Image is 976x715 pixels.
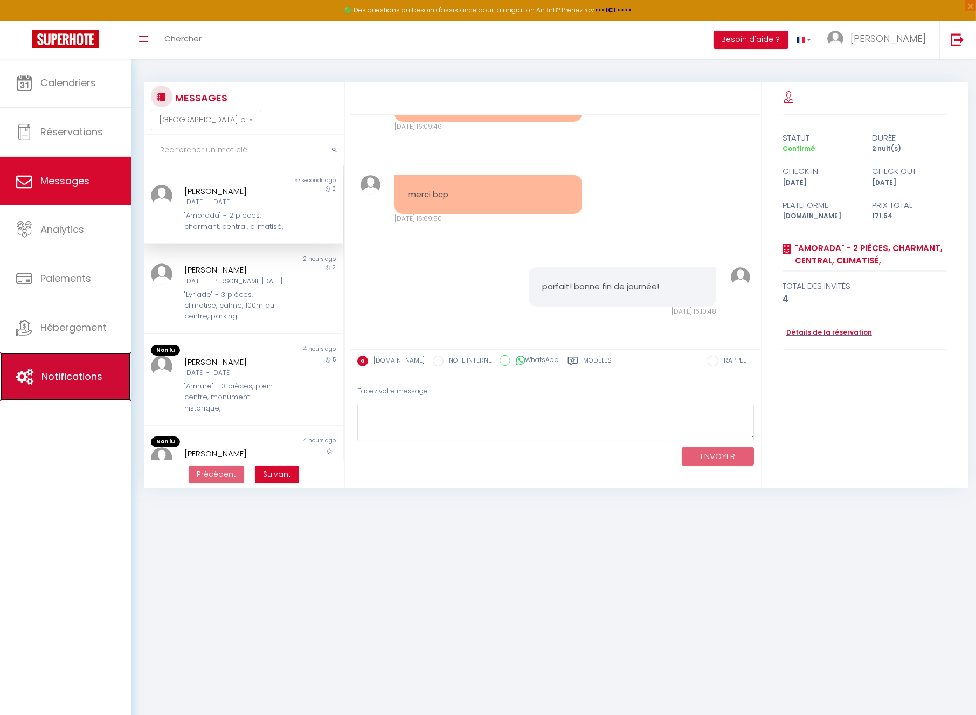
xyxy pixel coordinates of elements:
img: ... [151,185,172,206]
div: 4 hours ago [244,436,343,447]
img: ... [151,263,172,285]
button: Besoin d'aide ? [714,31,788,49]
label: Modèles [584,356,612,369]
div: [DATE] - [PERSON_NAME][DATE] [184,276,286,287]
div: [DATE] - [PERSON_NAME][DATE] [184,460,286,470]
span: 2 [333,263,336,272]
div: check in [776,165,865,178]
div: 4 [783,293,947,306]
div: [DATE] 16:09:46 [394,122,582,132]
div: [DATE] [776,178,865,188]
div: 2 nuit(s) [865,144,954,154]
div: "Lyriade" - 3 pièces, climatisé, calme, 100m du centre, parking [184,289,286,322]
div: statut [776,131,865,144]
span: Chercher [164,33,202,44]
pre: parfait! bonne fin de journée! [542,281,703,293]
span: Messages [40,174,89,188]
pre: merci bcp [408,189,569,201]
div: [PERSON_NAME] [184,185,286,198]
div: Plateforme [776,199,865,212]
label: [DOMAIN_NAME] [368,356,425,367]
div: [DATE] 16:09:50 [394,214,582,224]
div: [DATE] 16:10:48 [529,307,716,317]
label: WhatsApp [510,355,559,367]
span: Précédent [197,469,236,480]
div: "Amorada" - 2 pièces, charmant, central, climatisé, [184,210,286,232]
span: Notifications [41,370,102,383]
img: ... [151,356,172,377]
div: 2 hours ago [244,255,343,263]
div: [PERSON_NAME] [184,263,286,276]
span: 5 [333,356,336,364]
span: Non lu [151,436,180,447]
div: check out [865,165,954,178]
a: >>> ICI <<<< [594,5,632,15]
button: ENVOYER [682,447,754,466]
a: Détails de la réservation [783,328,872,338]
span: Non lu [151,345,180,356]
div: Tapez votre message [357,378,754,405]
div: [DATE] - [DATE] [184,368,286,378]
span: [PERSON_NAME] [850,32,926,45]
div: 171.54 [865,211,954,221]
span: Paiements [40,272,91,285]
div: "Armure" - 3 pièces, plein centre, monument historique, [184,381,286,414]
a: "Amorada" - 2 pièces, charmant, central, climatisé, [791,242,947,267]
label: NOTE INTERNE [444,356,492,367]
div: 4 hours ago [244,345,343,356]
span: Hébergement [40,321,107,334]
h3: MESSAGES [172,86,227,110]
img: logout [951,33,964,46]
div: [PERSON_NAME] [184,447,286,460]
span: Confirmé [783,144,815,153]
span: Réservations [40,125,103,138]
div: [DATE] [865,178,954,188]
img: ... [361,175,380,195]
span: Analytics [40,223,84,236]
a: ... [PERSON_NAME] [819,21,939,59]
input: Rechercher un mot clé [144,135,344,165]
div: [PERSON_NAME] [184,356,286,369]
img: Super Booking [32,30,99,48]
div: 57 seconds ago [244,176,343,185]
span: 1 [334,447,336,455]
a: Chercher [156,21,210,59]
img: ... [827,31,843,47]
span: 2 [333,185,336,193]
button: Previous [189,466,244,484]
label: RAPPEL [718,356,746,367]
button: Next [255,466,299,484]
img: ... [151,447,172,469]
div: [DOMAIN_NAME] [776,211,865,221]
div: Prix total [865,199,954,212]
span: Calendriers [40,76,96,89]
div: [DATE] - [DATE] [184,197,286,207]
div: durée [865,131,954,144]
div: total des invités [783,280,947,293]
img: ... [731,267,750,287]
span: Suivant [263,469,291,480]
